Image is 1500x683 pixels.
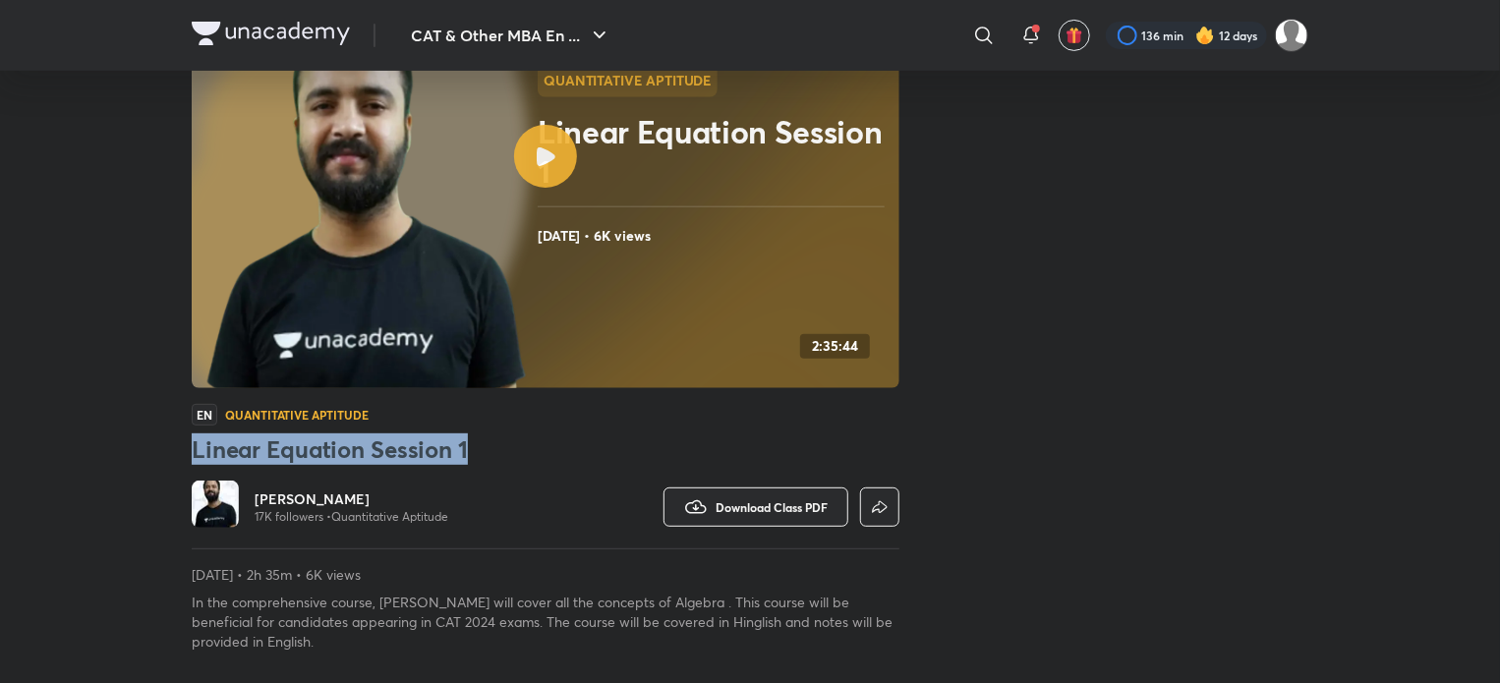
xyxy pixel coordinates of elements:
h3: Linear Equation Session 1 [192,433,899,465]
img: Avatar [192,481,239,528]
h4: 2:35:44 [812,338,858,355]
button: avatar [1059,20,1090,51]
p: [DATE] • 2h 35m • 6K views [192,565,899,585]
span: EN [192,404,217,426]
p: 17K followers • Quantitative Aptitude [255,509,448,525]
img: avatar [1066,27,1083,44]
a: Avatar [192,481,239,533]
h2: Linear Equation Session 1 [538,112,892,191]
p: In the comprehensive course, [PERSON_NAME] will cover all the concepts of Algebra . This course w... [192,593,899,652]
img: Company Logo [192,22,350,45]
a: [PERSON_NAME] [255,489,448,509]
h4: Quantitative Aptitude [225,409,369,421]
button: CAT & Other MBA En ... [399,16,623,55]
button: Download Class PDF [663,487,848,527]
img: Aparna Dubey [1275,19,1308,52]
img: streak [1195,26,1215,45]
h4: [DATE] • 6K views [538,223,892,249]
a: Company Logo [192,22,350,50]
span: Download Class PDF [716,499,828,515]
